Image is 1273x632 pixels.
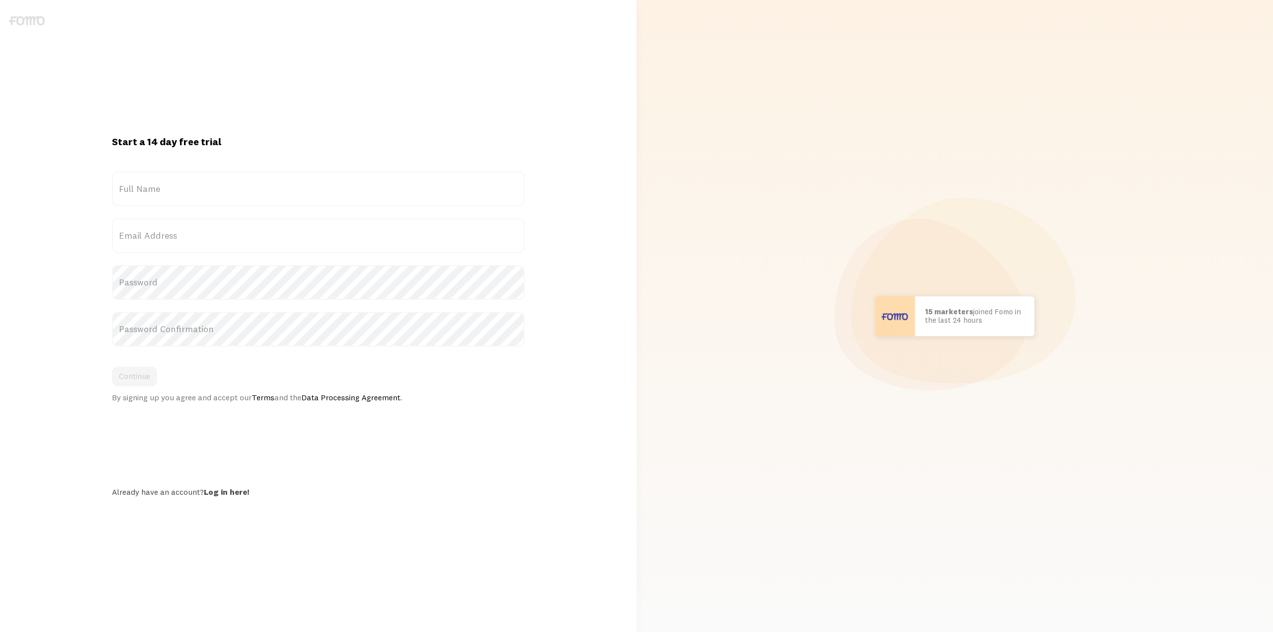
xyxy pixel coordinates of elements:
[875,296,915,336] img: User avatar
[925,307,973,316] b: 15 marketers
[112,172,524,206] label: Full Name
[925,308,1024,324] p: joined Fomo in the last 24 hours
[112,392,524,402] div: By signing up you agree and accept our and the .
[9,16,45,25] img: fomo-logo-gray-b99e0e8ada9f9040e2984d0d95b3b12da0074ffd48d1e5cb62ac37fc77b0b268.svg
[112,265,524,300] label: Password
[112,218,524,253] label: Email Address
[252,392,274,402] a: Terms
[204,487,249,497] a: Log in here!
[112,135,524,148] h1: Start a 14 day free trial
[301,392,400,402] a: Data Processing Agreement
[112,312,524,347] label: Password Confirmation
[112,487,524,497] div: Already have an account?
